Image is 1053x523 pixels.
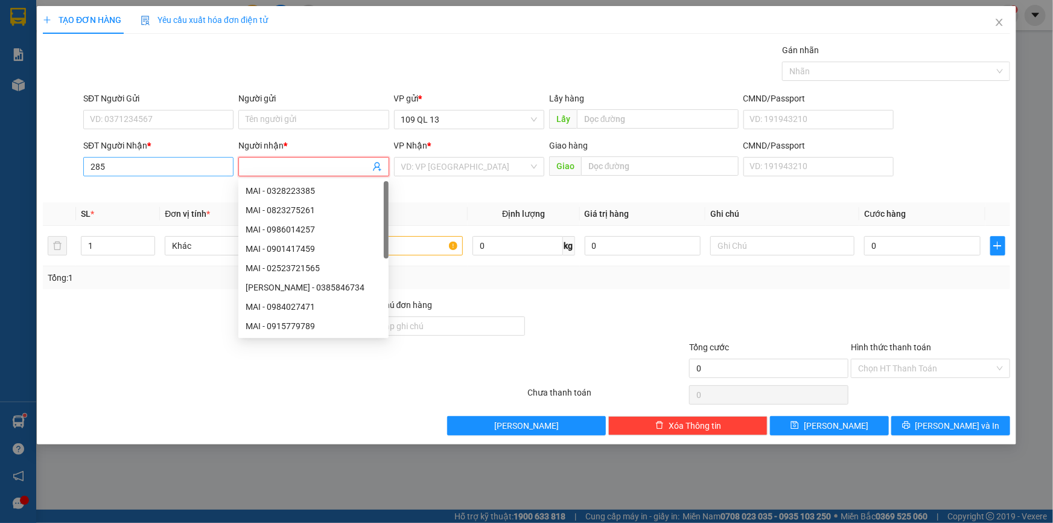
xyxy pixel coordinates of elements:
[502,209,545,219] span: Định lượng
[447,416,606,435] button: [PERSON_NAME]
[238,258,389,278] div: MAI - 02523721565
[246,242,381,255] div: MAI - 0901417459
[238,239,389,258] div: MAI - 0901417459
[581,156,739,176] input: Dọc đường
[494,419,559,432] span: [PERSON_NAME]
[577,109,739,129] input: Dọc đường
[172,237,302,255] span: Khác
[141,15,268,25] span: Yêu cầu xuất hóa đơn điện tử
[770,416,889,435] button: save[PERSON_NAME]
[238,220,389,239] div: MAI - 0986014257
[43,15,121,25] span: TẠO ĐƠN HÀNG
[864,209,906,219] span: Cước hàng
[394,92,544,105] div: VP gửi
[705,202,859,226] th: Ghi chú
[81,209,91,219] span: SL
[689,342,729,352] span: Tổng cước
[527,386,689,407] div: Chưa thanh toán
[655,421,664,431] span: delete
[246,204,381,217] div: MAI - 0823275261
[994,18,1004,27] span: close
[563,236,575,255] span: kg
[238,278,389,297] div: XUÂN MAI - 0385846734
[585,236,701,255] input: 0
[69,8,171,23] b: [PERSON_NAME]
[585,209,629,219] span: Giá trị hàng
[372,162,382,172] span: user-add
[366,316,526,336] input: Ghi chú đơn hàng
[743,92,894,105] div: CMND/Passport
[83,92,234,105] div: SĐT Người Gửi
[48,236,67,255] button: delete
[238,316,389,336] div: MAI - 0915779789
[902,421,911,431] span: printer
[238,201,389,220] div: MAI - 0823275261
[246,261,381,275] div: MAI - 02523721565
[366,300,433,310] label: Ghi chú đơn hàng
[782,45,819,55] label: Gán nhãn
[246,184,381,197] div: MAI - 0328223385
[5,42,230,72] li: 02523854854,0913854573, 0913854356
[238,139,389,152] div: Người nhận
[238,92,389,105] div: Người gửi
[549,109,577,129] span: Lấy
[5,27,230,42] li: 01 [PERSON_NAME]
[246,319,381,333] div: MAI - 0915779789
[982,6,1016,40] button: Close
[990,236,1005,255] button: plus
[915,419,1000,432] span: [PERSON_NAME] và In
[851,342,931,352] label: Hình thức thanh toán
[743,139,894,152] div: CMND/Passport
[804,419,868,432] span: [PERSON_NAME]
[669,419,721,432] span: Xóa Thông tin
[165,209,210,219] span: Đơn vị tính
[608,416,768,435] button: deleteXóa Thông tin
[549,94,584,103] span: Lấy hàng
[549,156,581,176] span: Giao
[69,44,79,54] span: phone
[319,236,463,255] input: VD: Bàn, Ghế
[246,300,381,313] div: MAI - 0984027471
[549,141,588,150] span: Giao hàng
[83,139,234,152] div: SĐT Người Nhận
[710,236,854,255] input: Ghi Chú
[5,5,66,66] img: logo.jpg
[991,241,1005,251] span: plus
[891,416,1010,435] button: printer[PERSON_NAME] và In
[48,271,407,284] div: Tổng: 1
[791,421,799,431] span: save
[246,223,381,236] div: MAI - 0986014257
[5,90,122,110] b: GỬI : 109 QL 13
[69,29,79,39] span: environment
[238,181,389,201] div: MAI - 0328223385
[246,281,381,294] div: [PERSON_NAME] - 0385846734
[43,16,51,24] span: plus
[238,178,389,191] div: Tên không hợp lệ
[141,16,150,25] img: icon
[394,141,428,150] span: VP Nhận
[401,111,537,129] span: 109 QL 13
[238,297,389,316] div: MAI - 0984027471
